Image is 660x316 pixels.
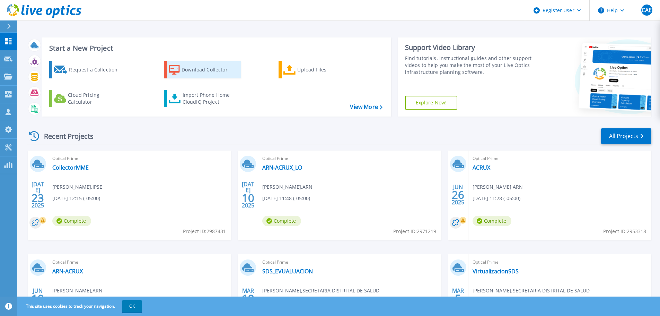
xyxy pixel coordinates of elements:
span: [DATE] 12:15 (-05:00) [52,195,100,202]
a: All Projects [601,128,651,144]
button: OK [122,300,142,313]
span: [PERSON_NAME] , ARN [473,183,523,191]
span: Complete [473,216,511,226]
span: 10 [242,195,254,201]
div: [DATE] 2025 [241,182,255,207]
span: [DATE] 11:48 (-05:00) [262,195,310,202]
div: JUN 2025 [31,286,44,311]
span: Optical Prime [262,258,437,266]
span: Optical Prime [52,258,227,266]
div: Find tutorials, instructional guides and other support videos to help you make the most of your L... [405,55,534,76]
span: Complete [52,216,91,226]
a: ARN-ACRUX [52,268,83,275]
span: [PERSON_NAME] , IPSE [52,183,102,191]
a: Upload Files [279,61,356,78]
span: [PERSON_NAME] , ARN [52,287,103,294]
a: VirtualizacionSDS [473,268,519,275]
span: 26 [452,192,464,198]
div: MAR 2025 [451,286,465,311]
span: Optical Prime [52,155,227,162]
a: View More [350,104,382,110]
div: JUN 2025 [451,182,465,207]
div: Download Collector [182,63,237,77]
a: Request a Collection [49,61,126,78]
span: [PERSON_NAME] , SECRETARIA DISTRITAL DE SALUD [262,287,379,294]
span: [PERSON_NAME] , SECRETARIA DISTRITAL DE SALUD [473,287,590,294]
a: SDS_EVUALUACION [262,268,313,275]
span: Optical Prime [262,155,437,162]
span: 5 [455,296,461,301]
div: Recent Projects [27,128,103,145]
div: [DATE] 2025 [31,182,44,207]
a: Cloud Pricing Calculator [49,90,126,107]
span: Project ID: 2971219 [393,228,436,235]
h3: Start a New Project [49,44,382,52]
a: Explore Now! [405,96,458,110]
a: Download Collector [164,61,241,78]
a: ACRUX [473,164,490,171]
a: CollectorMME [52,164,89,171]
span: Optical Prime [473,258,647,266]
span: Project ID: 2987431 [183,228,226,235]
div: Request a Collection [69,63,124,77]
span: [PERSON_NAME] , ARN [262,183,313,191]
a: ARN-ACRUX_LO [262,164,302,171]
div: MAR 2025 [241,286,255,311]
div: Support Video Library [405,43,534,52]
span: 19 [32,296,44,301]
span: Complete [262,216,301,226]
span: Optical Prime [473,155,647,162]
span: CAE [642,7,652,13]
div: Upload Files [297,63,353,77]
span: This site uses cookies to track your navigation. [19,300,142,313]
span: 19 [242,296,254,301]
span: Project ID: 2953318 [603,228,646,235]
div: Import Phone Home CloudIQ Project [183,92,237,105]
span: 23 [32,195,44,201]
span: [DATE] 11:28 (-05:00) [473,195,520,202]
div: Cloud Pricing Calculator [68,92,123,105]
